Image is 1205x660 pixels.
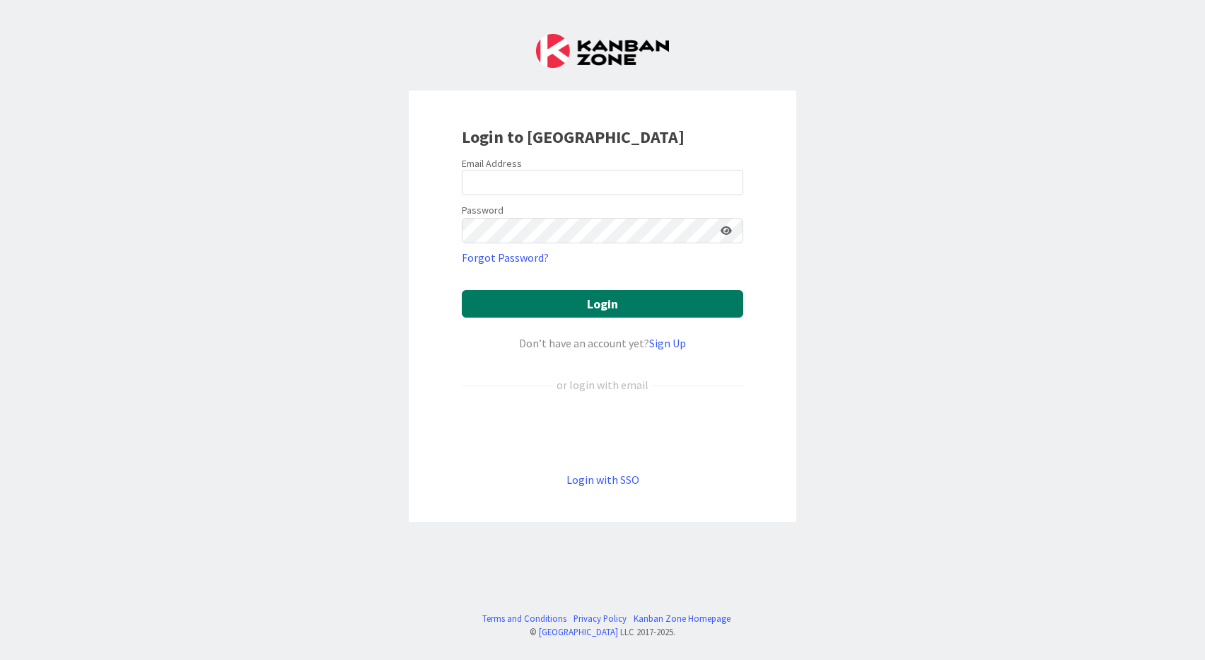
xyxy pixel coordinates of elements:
a: Sign Up [649,336,686,350]
b: Login to [GEOGRAPHIC_DATA] [462,126,685,148]
a: Login with SSO [566,473,639,487]
div: Don’t have an account yet? [462,335,743,352]
label: Email Address [462,157,522,170]
a: Privacy Policy [574,612,627,625]
button: Login [462,290,743,318]
a: Kanban Zone Homepage [634,612,730,625]
div: © LLC 2017- 2025 . [475,625,730,639]
a: [GEOGRAPHIC_DATA] [539,626,618,637]
div: or login with email [553,376,652,393]
iframe: Sign in with Google Button [455,417,750,448]
label: Password [462,203,503,218]
a: Forgot Password? [462,249,549,266]
img: Kanban Zone [536,34,669,68]
a: Terms and Conditions [482,612,566,625]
